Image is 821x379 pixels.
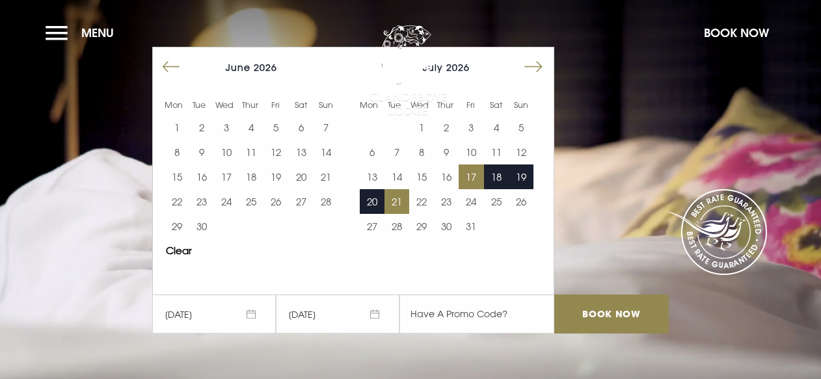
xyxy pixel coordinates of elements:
td: Choose Monday, July 6, 2026 as your end date. [360,140,384,164]
span: [DATE] [152,294,276,333]
button: Move backward to switch to the previous month. [159,55,183,79]
button: 17 [459,164,483,189]
td: Choose Monday, June 8, 2026 as your end date. [165,140,189,164]
span: Menu [81,25,114,40]
td: Choose Friday, June 19, 2026 as your end date. [263,164,288,189]
td: Choose Tuesday, July 21, 2026 as your end date. [384,189,409,214]
button: 12 [509,140,533,164]
button: 4 [484,115,509,140]
button: 2 [189,115,214,140]
button: 7 [384,140,409,164]
td: Choose Friday, June 5, 2026 as your end date. [263,115,288,140]
td: Choose Monday, July 27, 2026 as your end date. [360,214,384,239]
button: 26 [263,189,288,214]
td: Choose Friday, June 12, 2026 as your end date. [263,140,288,164]
td: Choose Friday, July 3, 2026 as your end date. [459,115,483,140]
button: 9 [434,140,459,164]
button: 23 [189,189,214,214]
button: 22 [165,189,189,214]
td: Choose Sunday, June 7, 2026 as your end date. [314,115,338,140]
button: 8 [409,140,434,164]
td: Choose Sunday, June 14, 2026 as your end date. [314,140,338,164]
button: 2 [434,115,459,140]
td: Choose Tuesday, June 9, 2026 as your end date. [189,140,214,164]
td: Choose Tuesday, June 2, 2026 as your end date. [189,115,214,140]
button: 10 [214,140,239,164]
button: 12 [263,140,288,164]
td: Choose Sunday, July 5, 2026 as your end date. [509,115,533,140]
td: Choose Thursday, July 23, 2026 as your end date. [434,189,459,214]
td: Choose Monday, July 13, 2026 as your end date. [360,164,384,189]
span: [DATE] [276,294,399,333]
button: 24 [459,189,483,214]
button: 5 [263,115,288,140]
td: Choose Wednesday, July 8, 2026 as your end date. [409,140,434,164]
button: Menu [46,19,120,47]
button: 31 [459,214,483,239]
td: Choose Tuesday, July 7, 2026 as your end date. [384,140,409,164]
td: Choose Friday, July 10, 2026 as your end date. [459,140,483,164]
td: Choose Tuesday, July 14, 2026 as your end date. [384,164,409,189]
button: 3 [459,115,483,140]
td: Choose Thursday, July 2, 2026 as your end date. [434,115,459,140]
td: Choose Wednesday, July 22, 2026 as your end date. [409,189,434,214]
button: 1 [165,115,189,140]
button: 14 [384,164,409,189]
button: 17 [214,164,239,189]
button: 16 [434,164,459,189]
button: 25 [239,189,263,214]
td: Choose Thursday, June 25, 2026 as your end date. [239,189,263,214]
td: Choose Saturday, June 20, 2026 as your end date. [289,164,314,189]
td: Choose Thursday, June 4, 2026 as your end date. [239,115,263,140]
td: Choose Thursday, June 11, 2026 as your end date. [239,140,263,164]
td: Choose Saturday, June 27, 2026 as your end date. [289,189,314,214]
span: June [226,62,250,73]
button: 28 [314,189,338,214]
button: 29 [165,214,189,239]
td: Choose Saturday, June 13, 2026 as your end date. [289,140,314,164]
button: 19 [263,164,288,189]
button: 30 [434,214,459,239]
td: Choose Saturday, July 25, 2026 as your end date. [484,189,509,214]
button: 11 [484,140,509,164]
button: 15 [165,164,189,189]
button: 9 [189,140,214,164]
td: Choose Sunday, June 28, 2026 as your end date. [314,189,338,214]
button: 22 [409,189,434,214]
button: 13 [360,164,384,189]
input: Book Now [554,294,669,333]
button: 27 [360,214,384,239]
td: Choose Friday, June 26, 2026 as your end date. [263,189,288,214]
button: 30 [189,214,214,239]
button: 13 [289,140,314,164]
td: Choose Sunday, June 21, 2026 as your end date. [314,164,338,189]
td: Choose Friday, July 31, 2026 as your end date. [459,214,483,239]
button: 6 [360,140,384,164]
td: Choose Tuesday, June 30, 2026 as your end date. [189,214,214,239]
td: Choose Wednesday, June 10, 2026 as your end date. [214,140,239,164]
button: 3 [214,115,239,140]
button: 5 [509,115,533,140]
td: Choose Wednesday, June 24, 2026 as your end date. [214,189,239,214]
td: Choose Thursday, July 16, 2026 as your end date. [434,164,459,189]
button: 26 [509,189,533,214]
td: Choose Wednesday, July 1, 2026 as your end date. [409,115,434,140]
button: 4 [239,115,263,140]
button: 16 [189,164,214,189]
button: 23 [434,189,459,214]
td: Choose Wednesday, July 29, 2026 as your end date. [409,214,434,239]
button: 14 [314,140,338,164]
td: Choose Saturday, June 6, 2026 as your end date. [289,115,314,140]
td: Choose Sunday, July 26, 2026 as your end date. [509,189,533,214]
td: Choose Saturday, July 18, 2026 as your end date. [484,164,509,189]
input: Have A Promo Code? [399,294,554,333]
td: Choose Thursday, July 9, 2026 as your end date. [434,140,459,164]
button: 20 [289,164,314,189]
button: 20 [360,189,384,214]
button: 28 [384,214,409,239]
td: Choose Saturday, July 4, 2026 as your end date. [484,115,509,140]
td: Choose Saturday, July 11, 2026 as your end date. [484,140,509,164]
td: Choose Wednesday, July 15, 2026 as your end date. [409,164,434,189]
button: 25 [484,189,509,214]
td: Choose Sunday, July 12, 2026 as your end date. [509,140,533,164]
